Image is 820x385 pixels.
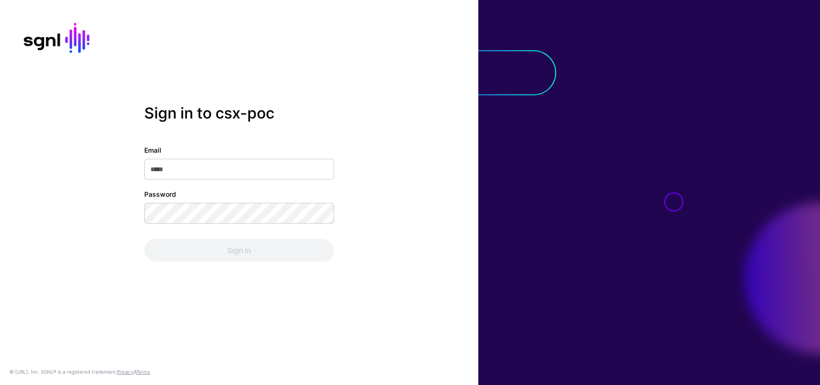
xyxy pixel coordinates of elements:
[9,368,150,376] div: © [URL], Inc. SGNL® is a registered trademark. &
[144,189,176,199] label: Password
[144,145,161,155] label: Email
[117,369,134,375] a: Privacy
[136,369,150,375] a: Terms
[144,104,334,122] h2: Sign in to csx-poc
